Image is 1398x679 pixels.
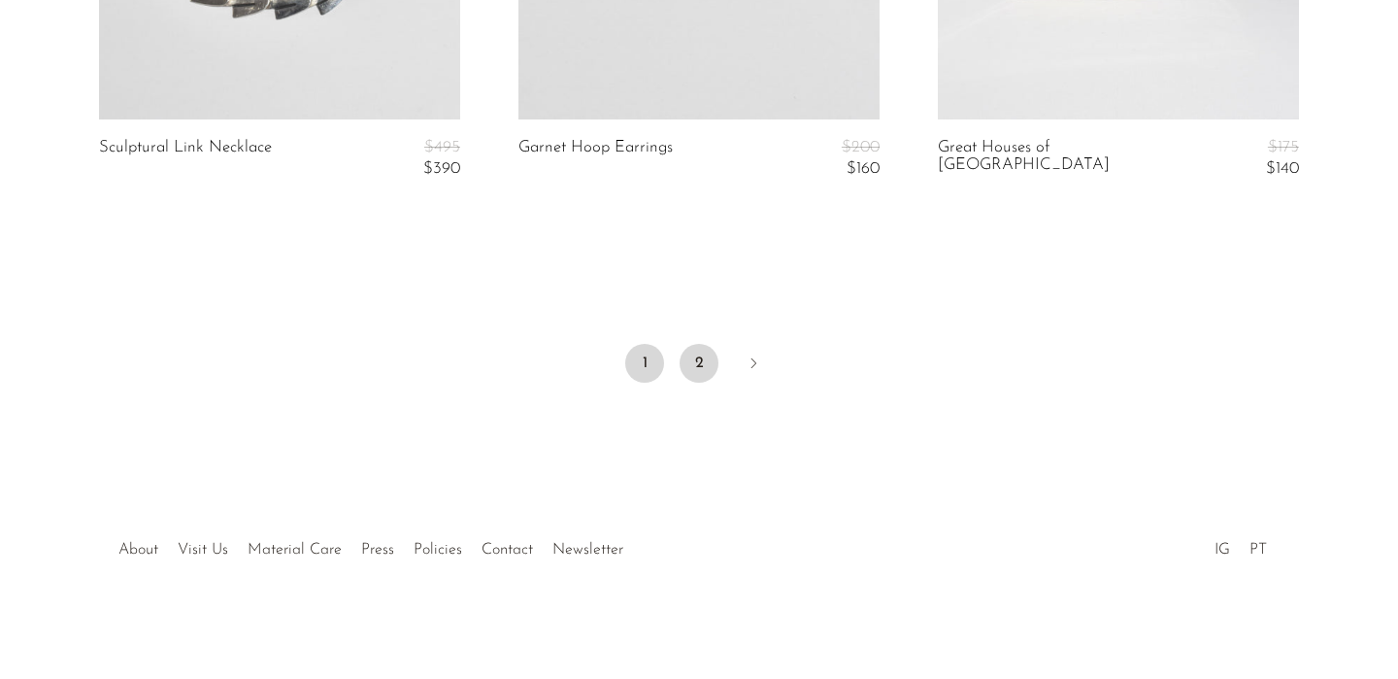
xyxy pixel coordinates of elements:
[414,542,462,558] a: Policies
[423,160,460,177] span: $390
[99,139,272,179] a: Sculptural Link Necklace
[1215,542,1230,558] a: IG
[178,542,228,558] a: Visit Us
[118,542,158,558] a: About
[847,160,880,177] span: $160
[1268,139,1299,155] span: $175
[680,344,718,383] a: 2
[482,542,533,558] a: Contact
[424,139,460,155] span: $495
[109,526,633,563] ul: Quick links
[361,542,394,558] a: Press
[248,542,342,558] a: Material Care
[842,139,880,155] span: $200
[518,139,673,179] a: Garnet Hoop Earrings
[625,344,664,383] span: 1
[1266,160,1299,177] span: $140
[1205,526,1277,563] ul: Social Medias
[938,139,1179,179] a: Great Houses of [GEOGRAPHIC_DATA]
[734,344,773,387] a: Next
[1249,542,1267,558] a: PT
